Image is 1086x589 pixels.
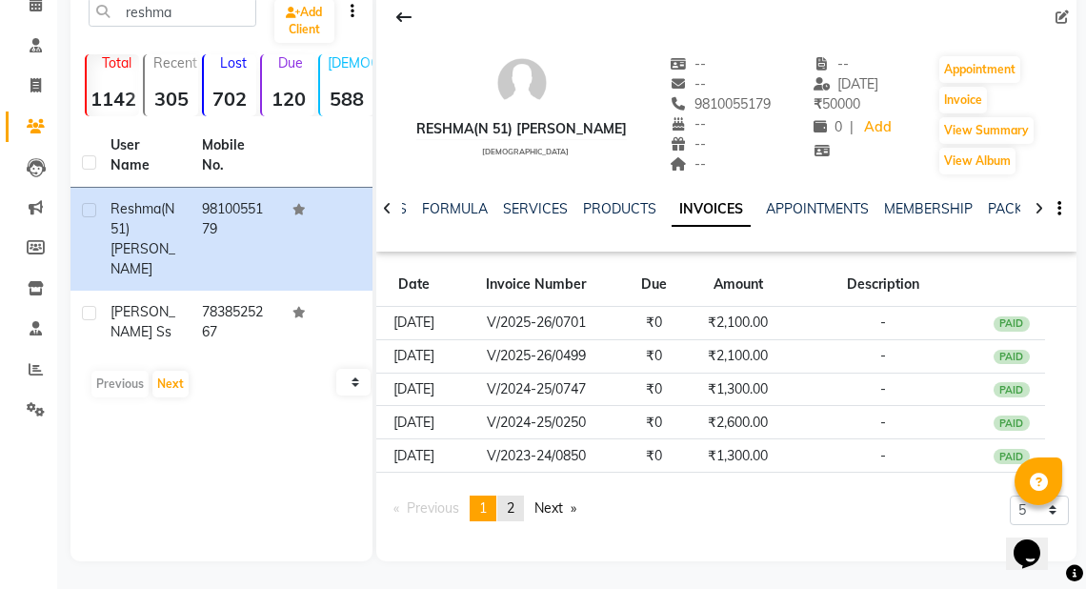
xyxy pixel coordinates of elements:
span: -- [670,135,706,152]
span: [PERSON_NAME] [111,240,175,277]
div: PAID [994,316,1030,332]
strong: 1142 [87,87,139,111]
td: ₹2,100.00 [688,339,788,373]
th: Invoice Number [452,263,621,307]
strong: 588 [320,87,372,111]
strong: 120 [262,87,314,111]
td: ₹0 [621,406,688,439]
span: Previous [407,499,459,517]
td: V/2023-24/0850 [452,439,621,473]
span: [DEMOGRAPHIC_DATA] [482,147,569,156]
th: Amount [688,263,788,307]
span: - [880,414,886,431]
td: V/2024-25/0747 [452,373,621,406]
td: [DATE] [376,307,452,340]
th: Due [621,263,688,307]
div: PAID [994,382,1030,397]
nav: Pagination [384,496,587,521]
p: Total [94,54,139,71]
span: 50000 [814,95,860,112]
span: -- [670,75,706,92]
td: ₹1,300.00 [688,373,788,406]
td: ₹0 [621,439,688,473]
strong: 702 [204,87,256,111]
span: [PERSON_NAME] ss [111,303,175,340]
a: APPOINTMENTS [766,200,869,217]
p: Recent [152,54,197,71]
span: - [880,347,886,364]
button: View Album [939,148,1016,174]
a: SERVICES [503,200,568,217]
td: ₹2,100.00 [688,307,788,340]
span: - [880,380,886,397]
span: -- [814,55,850,72]
a: PACKAGES [988,200,1058,217]
button: Invoice [939,87,987,113]
td: ₹0 [621,307,688,340]
td: 9810055179 [191,188,282,291]
span: - [880,447,886,464]
strong: 305 [145,87,197,111]
a: Add [861,114,895,141]
p: Due [266,54,314,71]
span: -- [670,55,706,72]
button: Next [152,371,189,397]
span: reshma(N 51) [111,200,174,237]
td: ₹2,600.00 [688,406,788,439]
a: INVOICES [672,193,751,227]
a: MEMBERSHIP [884,200,973,217]
a: FORMULA [422,200,488,217]
p: [DEMOGRAPHIC_DATA] [328,54,372,71]
span: 2 [507,499,514,517]
iframe: chat widget [1006,513,1067,570]
a: PRODUCTS [583,200,656,217]
span: - [880,314,886,331]
span: -- [670,115,706,132]
td: [DATE] [376,339,452,373]
span: [DATE] [814,75,879,92]
td: ₹0 [621,373,688,406]
td: ₹0 [621,339,688,373]
td: [DATE] [376,439,452,473]
th: Description [788,263,978,307]
a: Next [525,496,586,521]
p: Lost [211,54,256,71]
button: View Summary [939,117,1034,144]
div: reshma(N 51) [PERSON_NAME] [416,119,627,139]
td: ₹1,300.00 [688,439,788,473]
td: [DATE] [376,406,452,439]
span: | [850,117,854,137]
td: V/2025-26/0499 [452,339,621,373]
th: Date [376,263,452,307]
td: 7838525267 [191,291,282,354]
td: V/2025-26/0701 [452,307,621,340]
span: 1 [479,499,487,517]
div: PAID [994,416,1030,431]
div: PAID [994,449,1030,464]
th: User Name [99,124,191,188]
button: Appointment [939,56,1020,83]
span: 0 [814,118,842,135]
img: avatar [493,54,551,112]
div: PAID [994,350,1030,365]
span: -- [670,155,706,173]
td: V/2024-25/0250 [452,406,621,439]
th: Mobile No. [191,124,282,188]
td: [DATE] [376,373,452,406]
span: ₹ [814,95,822,112]
span: 9810055179 [670,95,771,112]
